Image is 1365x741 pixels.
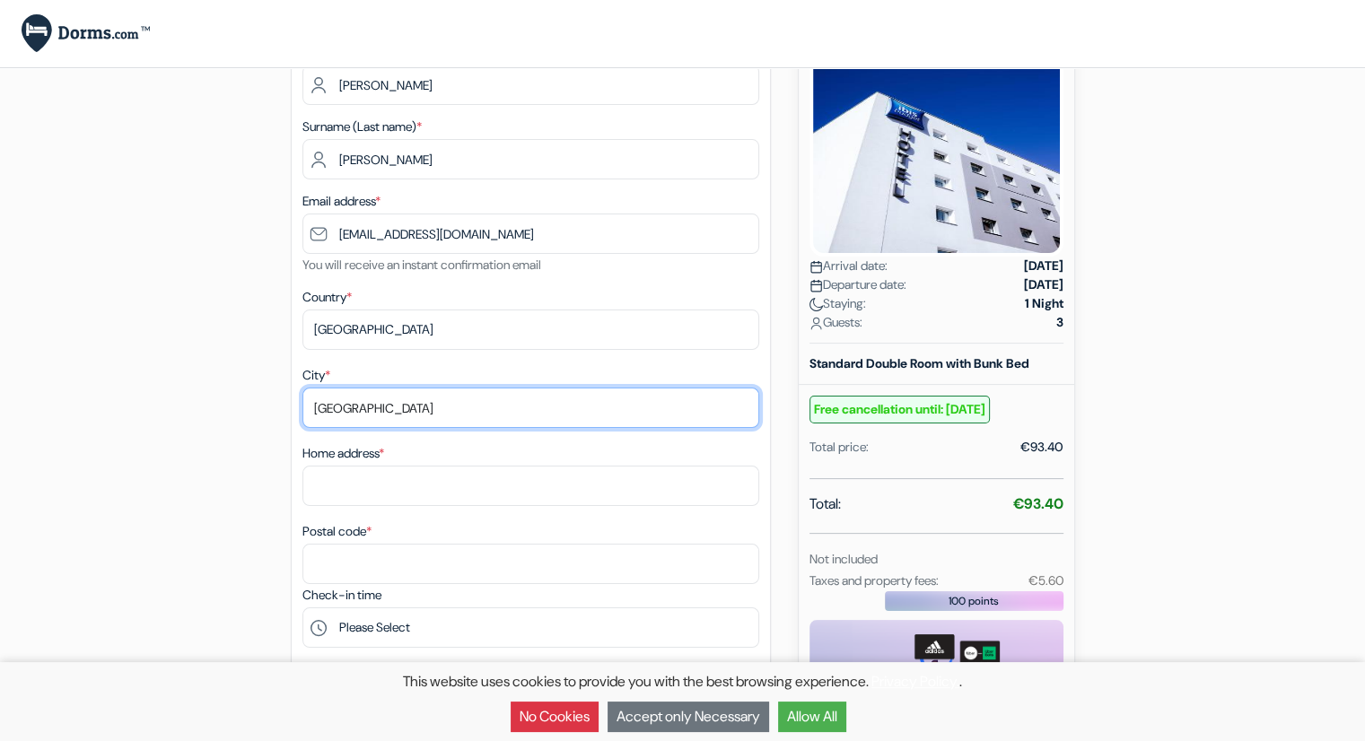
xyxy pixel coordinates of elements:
[302,366,330,385] label: City
[302,118,422,136] label: Surname (Last name)
[809,257,888,275] span: Arrival date:
[778,702,846,732] button: Allow All
[809,294,866,313] span: Staying:
[302,522,372,541] label: Postal code
[1020,438,1063,457] div: €93.40
[809,438,869,457] div: Total price:
[1024,275,1063,294] strong: [DATE]
[809,313,862,332] span: Guests:
[302,586,381,605] label: Check-in time
[1013,494,1063,513] strong: €93.40
[809,493,841,515] span: Total:
[809,551,878,567] small: Not included
[302,214,759,254] input: Enter email address
[809,572,939,588] small: Taxes and property fees:
[22,14,150,53] img: Dorms.com
[302,257,541,273] small: You will receive an instant confirmation email
[949,593,999,609] span: 100 points
[871,672,959,691] a: Privacy Policy.
[302,288,352,307] label: Country
[809,260,823,274] img: calendar.svg
[1025,294,1063,313] strong: 1 Night
[809,355,1029,371] b: Standard Double Room with Bunk Bed
[1056,313,1063,332] strong: 3
[302,444,384,463] label: Home address
[809,396,990,423] small: Free cancellation until: [DATE]
[302,65,759,105] input: Enter first name
[873,634,1000,725] img: gift_card_hero_new.png
[302,192,381,211] label: Email address
[809,275,906,294] span: Departure date:
[9,671,1356,693] p: This website uses cookies to provide you with the best browsing experience. .
[302,660,424,679] label: Mobile Phone number
[809,298,823,311] img: moon.svg
[511,702,599,732] button: No Cookies
[1024,257,1063,275] strong: [DATE]
[809,279,823,292] img: calendar.svg
[809,317,823,330] img: user_icon.svg
[1028,572,1063,588] small: €5.60
[302,139,759,179] input: Enter last name
[608,702,769,732] button: Accept only Necessary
